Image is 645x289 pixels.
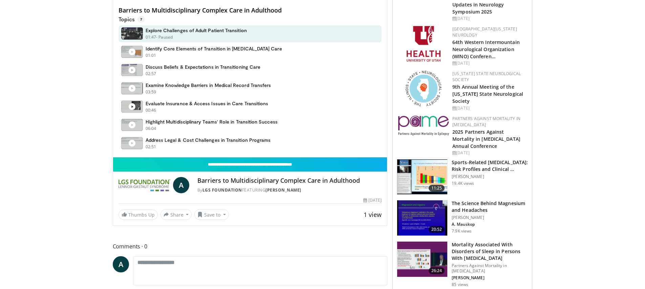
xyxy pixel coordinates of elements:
a: LGS Foundation [202,187,242,193]
h4: Barriers to Multidisciplinary Complex Care in Adulthood [197,177,382,184]
button: Share [160,209,192,220]
img: 6e095937-ee7b-4e1a-9ec8-a0d606fe6629.150x105_q85_crop-smart_upscale.jpg [397,242,447,277]
h4: Identify Core Elements of Transition in [MEDICAL_DATA] Care [146,46,282,52]
h3: The Science Behind Magnesium and Headaches [452,200,528,214]
img: 71a8b48c-8850-4916-bbdd-e2f3ccf11ef9.png.150x105_q85_autocrop_double_scale_upscale_version-0.2.png [406,71,442,106]
span: 1 view [364,210,382,219]
span: 26:24 [429,267,445,274]
a: Thumbs Up [119,209,158,220]
p: Partners Against Mortality in [MEDICAL_DATA] [452,263,528,274]
div: By FEATURING [197,187,382,193]
div: [DATE] [363,197,382,203]
a: [GEOGRAPHIC_DATA][US_STATE] Neurology [452,26,517,38]
a: 9th Annual Meeting of the [US_STATE] State Neurological Society [452,84,523,104]
div: [DATE] [452,105,526,111]
div: [DATE] [452,60,526,66]
img: 08afef1c-1772-4843-bab8-5d66fc7c83cc.150x105_q85_crop-smart_upscale.jpg [397,159,447,195]
a: [PERSON_NAME] [265,187,301,193]
p: A. Mauskop [452,222,528,227]
p: 01:01 [146,52,156,59]
h4: Address Legal & Cost Challenges in Transition Programs [146,137,271,143]
div: [DATE] [452,150,526,156]
h4: Barriers to Multidisciplinary Complex Care in Adulthood [119,7,382,14]
a: [US_STATE] State Neurological Society [452,71,521,83]
h4: Examine Knowledge Barriers in Medical Record Transfers [146,82,271,88]
p: [PERSON_NAME] [452,215,528,220]
p: 03:59 [146,89,156,95]
a: A [173,177,189,193]
p: 06:04 [146,126,156,132]
p: [PERSON_NAME] [452,174,528,179]
span: Comments 0 [113,242,388,251]
img: f6362829-b0a3-407d-a044-59546adfd345.png.150x105_q85_autocrop_double_scale_upscale_version-0.2.png [407,26,440,62]
h4: Highlight Multidisciplinary Teams' Role in Transition Success [146,119,278,125]
button: Save to [194,209,229,220]
span: 11:25 [429,185,445,192]
span: 20:52 [429,226,445,233]
h4: Evaluate Insurance & Access Issues in Care Transitions [146,101,268,107]
p: 02:57 [146,71,156,77]
img: LGS Foundation [119,177,170,193]
img: 6ee4b01d-3379-4678-8287-e03ad5f5300f.150x105_q85_crop-smart_upscale.jpg [397,200,447,236]
a: 20:52 The Science Behind Magnesium and Headaches [PERSON_NAME] A. Mauskop 7.9K views [397,200,528,236]
a: Partners Against Mortality in [MEDICAL_DATA] [452,116,520,128]
p: 01:47 [146,34,156,40]
a: 11:25 Sports-Related [MEDICAL_DATA]: Risk Profiles and Clinical … [PERSON_NAME] 19.4K views [397,159,528,195]
span: 7 [137,16,145,23]
h3: Mortality Associated With Disorders of Sleep in Persons With [MEDICAL_DATA] [452,241,528,262]
h4: Discuss Beliefs & Expectations in Transitioning Care [146,64,261,70]
img: eb8b354f-837c-42f6-ab3d-1e8ded9eaae7.png.150x105_q85_autocrop_double_scale_upscale_version-0.2.png [398,116,449,136]
p: Topics [119,16,145,23]
a: 64th Western Intermountain Neurological Organization (WINO) Conferen… [452,39,520,60]
p: - Paused [156,34,173,40]
p: [PERSON_NAME] [452,275,528,281]
h4: Explore Challenges of Adult Patient Transition [146,27,247,34]
p: 02:51 [146,144,156,150]
a: A [113,256,129,272]
p: 85 views [452,282,468,287]
div: [DATE] [452,16,526,22]
p: 19.4K views [452,181,474,186]
p: 00:46 [146,107,156,113]
p: 7.9K views [452,228,472,234]
a: Updates in Neurology Symposium 2025 [452,1,504,15]
a: 26:24 Mortality Associated With Disorders of Sleep in Persons With [MEDICAL_DATA] Partners Agains... [397,241,528,287]
a: 2025 Partners Against Mortality in [MEDICAL_DATA] Annual Conference [452,129,520,149]
h3: Sports-Related [MEDICAL_DATA]: Risk Profiles and Clinical … [452,159,528,173]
